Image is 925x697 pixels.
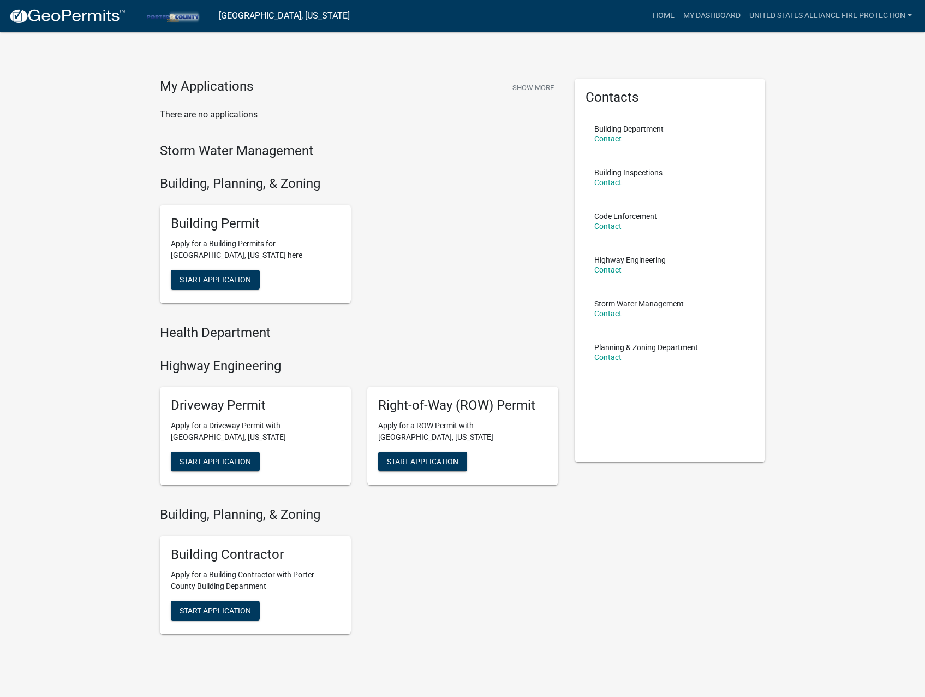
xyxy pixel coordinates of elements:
[160,358,558,374] h4: Highway Engineering
[594,125,664,133] p: Building Department
[594,344,698,351] p: Planning & Zoning Department
[586,90,755,105] h5: Contacts
[160,143,558,159] h4: Storm Water Management
[648,5,679,26] a: Home
[378,398,547,414] h5: Right-of-Way (ROW) Permit
[160,176,558,192] h4: Building, Planning, & Zoning
[171,601,260,621] button: Start Application
[594,309,622,318] a: Contact
[160,507,558,523] h4: Building, Planning, & Zoning
[594,265,622,274] a: Contact
[160,325,558,341] h4: Health Department
[594,169,663,176] p: Building Inspections
[378,420,547,443] p: Apply for a ROW Permit with [GEOGRAPHIC_DATA], [US_STATE]
[594,212,657,220] p: Code Enforcement
[171,569,340,592] p: Apply for a Building Contractor with Porter County Building Department
[134,8,210,23] img: Porter County, Indiana
[160,108,558,121] p: There are no applications
[745,5,916,26] a: United States Alliance Fire Protection
[594,134,622,143] a: Contact
[171,238,340,261] p: Apply for a Building Permits for [GEOGRAPHIC_DATA], [US_STATE] here
[378,452,467,471] button: Start Application
[594,300,684,308] p: Storm Water Management
[171,420,340,443] p: Apply for a Driveway Permit with [GEOGRAPHIC_DATA], [US_STATE]
[594,222,622,231] a: Contact
[171,270,260,290] button: Start Application
[171,452,260,471] button: Start Application
[171,216,340,232] h5: Building Permit
[387,457,458,466] span: Start Application
[594,353,622,362] a: Contact
[171,547,340,563] h5: Building Contractor
[180,457,251,466] span: Start Application
[679,5,745,26] a: My Dashboard
[594,178,622,187] a: Contact
[508,79,558,97] button: Show More
[171,398,340,414] h5: Driveway Permit
[594,256,666,264] p: Highway Engineering
[180,606,251,615] span: Start Application
[219,7,350,25] a: [GEOGRAPHIC_DATA], [US_STATE]
[180,275,251,283] span: Start Application
[160,79,253,95] h4: My Applications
